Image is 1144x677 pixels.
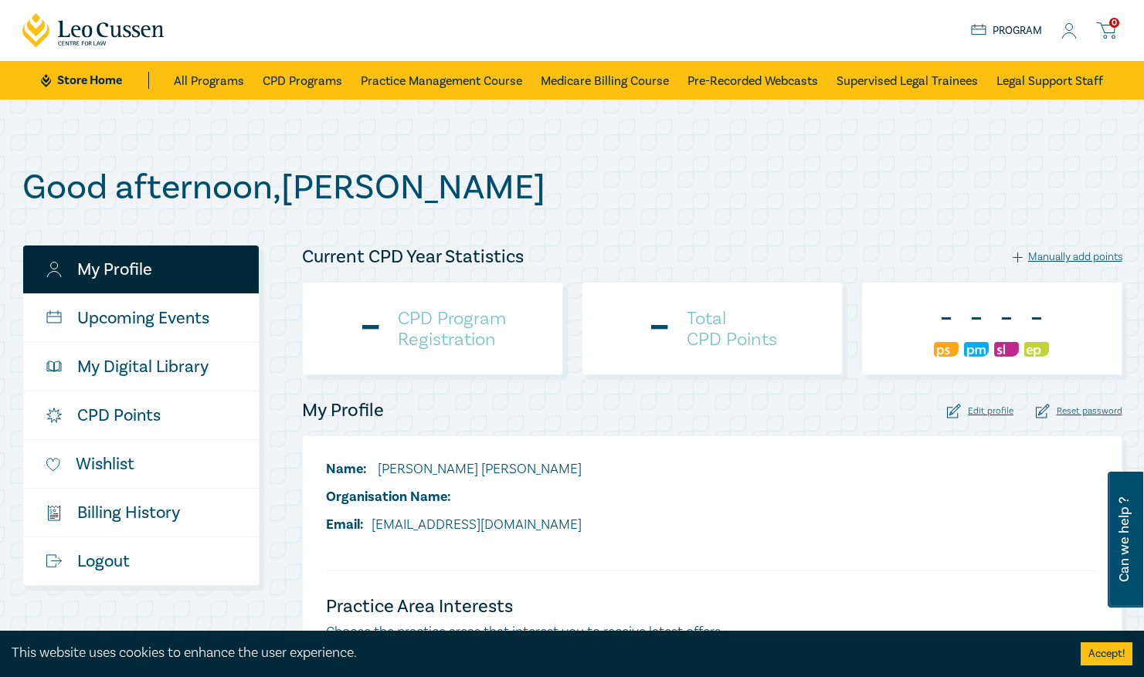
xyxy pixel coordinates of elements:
h4: Total CPD Points [687,308,777,350]
div: - [964,299,989,339]
a: CPD Points [23,391,259,439]
a: $Billing History [23,489,259,537]
p: Choose the practice areas that interest you to receive latest offers [326,622,1098,642]
h4: Current CPD Year Statistics [302,245,524,269]
a: Supervised Legal Trainees [837,61,978,100]
li: [PERSON_NAME] [PERSON_NAME] [326,459,582,479]
h4: Practice Area Interests [326,594,1098,619]
a: Wishlist [23,440,259,488]
a: Practice Management Course [361,61,522,100]
span: Name: [326,460,367,478]
a: Medicare Billing Course [541,61,669,100]
div: - [358,309,382,349]
a: All Programs [174,61,244,100]
a: Legal Support Staff [996,61,1103,100]
h1: Good afternoon , [PERSON_NAME] [22,168,1122,208]
a: CPD Programs [263,61,342,100]
a: My Digital Library [23,343,259,391]
div: - [647,309,671,349]
div: - [994,299,1019,339]
span: Organisation Name: [326,488,451,506]
img: Practice Management & Business Skills [964,342,989,357]
span: Email: [326,516,364,533]
div: - [1024,299,1049,339]
a: Logout [23,537,259,585]
tspan: $ [49,508,53,515]
img: Professional Skills [934,342,959,357]
a: Pre-Recorded Webcasts [687,61,818,100]
button: Accept cookies [1081,642,1132,665]
a: My Profile [23,245,259,293]
div: This website uses cookies to enhance the user experience. [12,643,1057,663]
img: Ethics & Professional Responsibility [1024,342,1049,357]
div: Reset password [1036,404,1122,418]
img: Substantive Law [994,342,1019,357]
h4: CPD Program Registration [398,308,506,350]
div: Manually add points [1013,250,1122,264]
a: Store Home [41,72,148,89]
div: - [934,299,959,339]
span: Can we help ? [1117,481,1132,598]
a: Program [971,22,1043,39]
div: Edit profile [947,404,1013,418]
span: 0 [1109,18,1119,28]
a: Upcoming Events [23,294,259,342]
li: [EMAIL_ADDRESS][DOMAIN_NAME] [326,515,582,535]
h4: My Profile [302,398,384,423]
